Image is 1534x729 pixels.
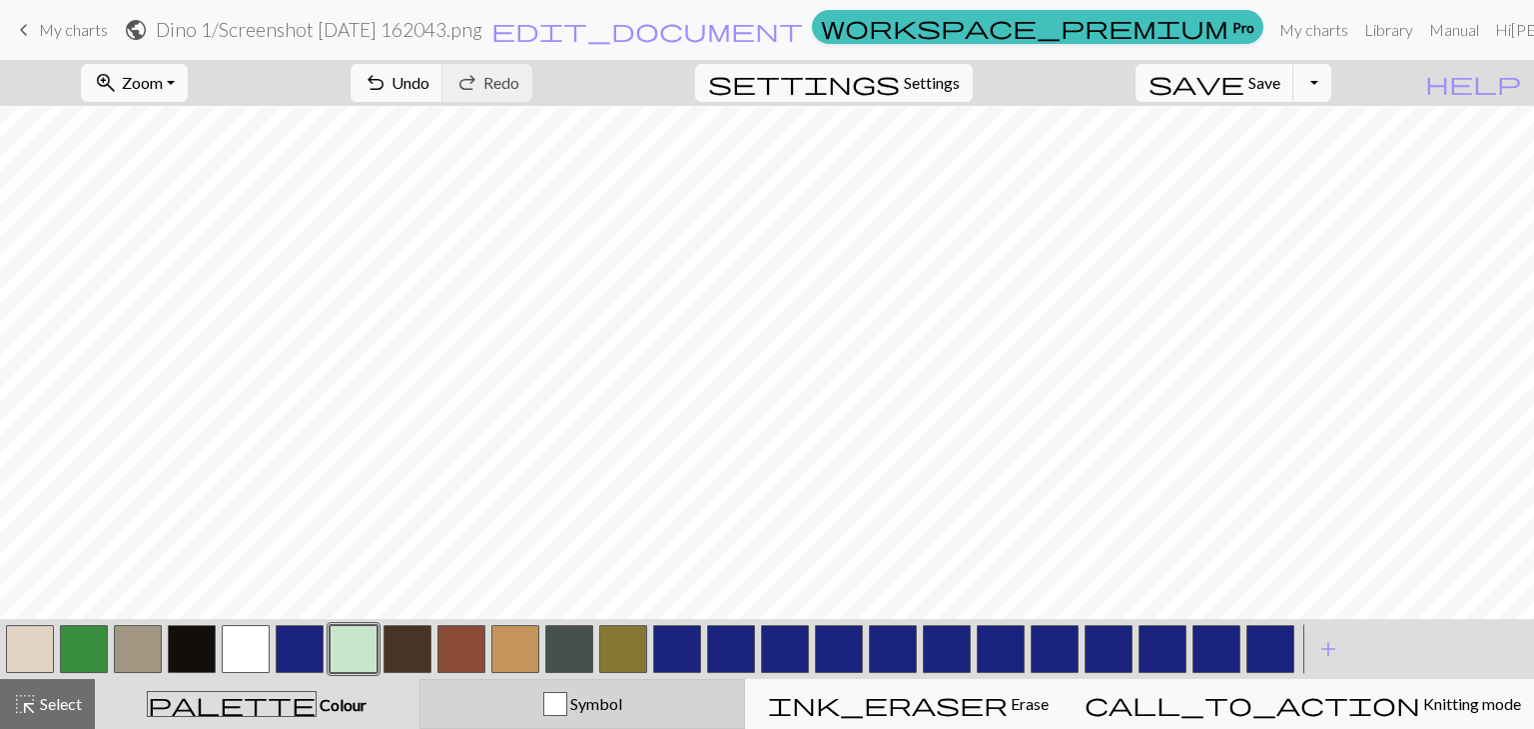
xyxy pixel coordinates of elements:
[122,73,163,92] span: Zoom
[351,64,443,102] button: Undo
[821,13,1228,41] span: workspace_premium
[1421,10,1487,50] a: Manual
[1425,69,1521,97] span: help
[39,20,108,39] span: My charts
[904,71,960,95] span: Settings
[12,13,108,47] a: My charts
[391,73,429,92] span: Undo
[95,679,419,729] button: Colour
[1149,69,1244,97] span: save
[1271,10,1356,50] a: My charts
[1356,10,1421,50] a: Library
[94,69,118,97] span: zoom_in
[708,71,900,95] i: Settings
[317,695,367,714] span: Colour
[13,690,37,718] span: highlight_alt
[768,690,1008,718] span: ink_eraser
[156,18,482,41] h2: Dino 1 / Screenshot [DATE] 162043.png
[812,10,1263,44] a: Pro
[81,64,188,102] button: Zoom
[124,16,148,44] span: public
[1248,73,1280,92] span: Save
[1008,694,1049,713] span: Erase
[37,694,82,713] span: Select
[12,16,36,44] span: keyboard_arrow_left
[1420,694,1521,713] span: Knitting mode
[491,16,803,44] span: edit_document
[1085,690,1420,718] span: call_to_action
[1136,64,1294,102] button: Save
[419,679,746,729] button: Symbol
[708,69,900,97] span: settings
[567,694,622,713] span: Symbol
[1072,679,1534,729] button: Knitting mode
[1316,635,1340,663] span: add
[364,69,387,97] span: undo
[148,690,316,718] span: palette
[745,679,1072,729] button: Erase
[695,64,973,102] button: SettingsSettings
